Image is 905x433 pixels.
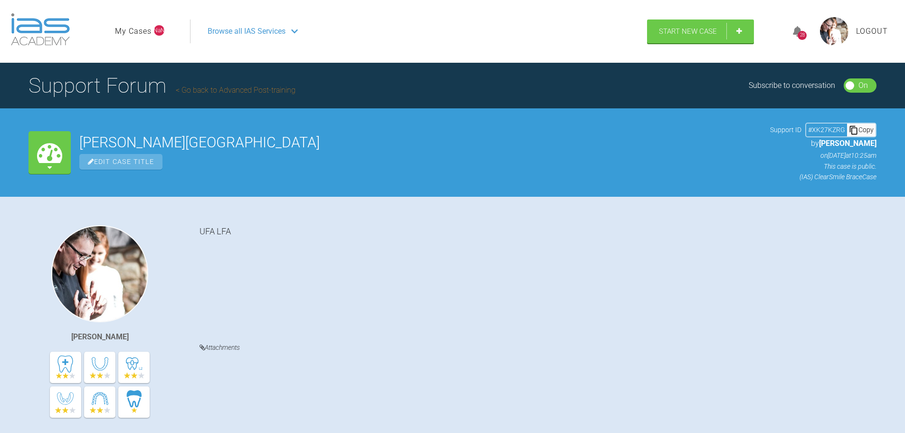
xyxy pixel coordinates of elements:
img: Grant McAree [51,225,148,322]
a: Go back to Advanced Post-training [176,86,295,95]
span: Start New Case [659,27,717,36]
p: (IAS) ClearSmile Brace Case [770,172,876,182]
div: Subscribe to conversation [749,79,835,92]
span: Browse all IAS Services [208,25,286,38]
div: Copy [847,124,876,136]
p: on [DATE] at 10:25am [770,150,876,161]
p: by [770,137,876,150]
div: [PERSON_NAME] [71,331,129,343]
img: logo-light.3e3ef733.png [11,13,70,46]
span: Support ID [770,125,801,135]
span: Edit Case Title [79,154,162,170]
img: profile.png [820,17,848,46]
h4: Attachments [200,342,876,354]
span: [PERSON_NAME] [819,139,876,148]
span: NaN [154,25,164,36]
div: UFA LFA [200,225,876,327]
a: My Cases [115,25,152,38]
p: This case is public. [770,161,876,172]
a: Start New Case [647,19,754,43]
div: On [858,79,868,92]
h2: [PERSON_NAME][GEOGRAPHIC_DATA] [79,135,762,150]
div: # XK27KZRG [806,125,847,135]
h1: Support Forum [29,69,295,102]
a: Logout [856,25,888,38]
div: 28 [798,31,807,40]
